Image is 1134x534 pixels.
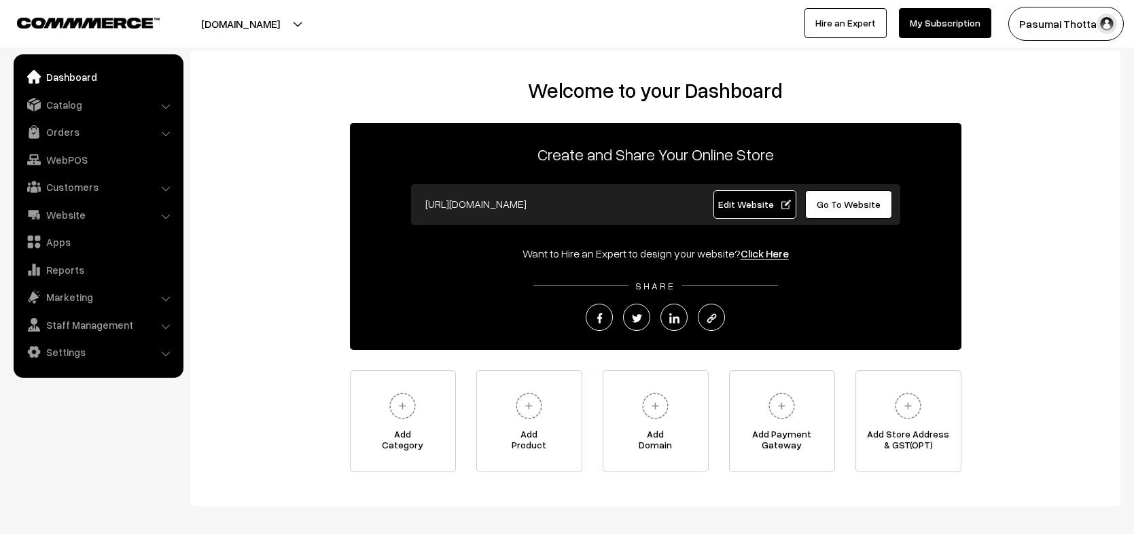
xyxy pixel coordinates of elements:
a: Customers [17,175,179,199]
a: Add Store Address& GST(OPT) [855,370,961,472]
span: SHARE [628,280,682,291]
a: Go To Website [805,190,893,219]
a: Dashboard [17,65,179,89]
a: Catalog [17,92,179,117]
button: Pasumai Thotta… [1008,7,1124,41]
span: Go To Website [817,198,881,210]
span: Add Category [351,429,455,456]
a: Add PaymentGateway [729,370,835,472]
h2: Welcome to your Dashboard [204,78,1107,103]
a: Settings [17,340,179,364]
img: plus.svg [889,387,927,425]
img: plus.svg [384,387,421,425]
a: Click Here [741,247,789,260]
img: plus.svg [637,387,674,425]
img: COMMMERCE [17,18,160,28]
a: Marketing [17,285,179,309]
span: Add Product [477,429,582,456]
span: Edit Website [718,198,791,210]
a: WebPOS [17,147,179,172]
a: AddProduct [476,370,582,472]
a: COMMMERCE [17,14,136,30]
span: Add Payment Gateway [730,429,834,456]
a: Reports [17,257,179,282]
img: user [1097,14,1117,34]
img: plus.svg [763,387,800,425]
a: Edit Website [713,190,796,219]
button: [DOMAIN_NAME] [154,7,327,41]
a: Hire an Expert [804,8,887,38]
a: Orders [17,120,179,144]
span: Add Domain [603,429,708,456]
p: Create and Share Your Online Store [350,142,961,166]
a: AddCategory [350,370,456,472]
a: Website [17,202,179,227]
a: Staff Management [17,313,179,337]
a: AddDomain [603,370,709,472]
a: Apps [17,230,179,254]
span: Add Store Address & GST(OPT) [856,429,961,456]
div: Want to Hire an Expert to design your website? [350,245,961,262]
img: plus.svg [510,387,548,425]
a: My Subscription [899,8,991,38]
